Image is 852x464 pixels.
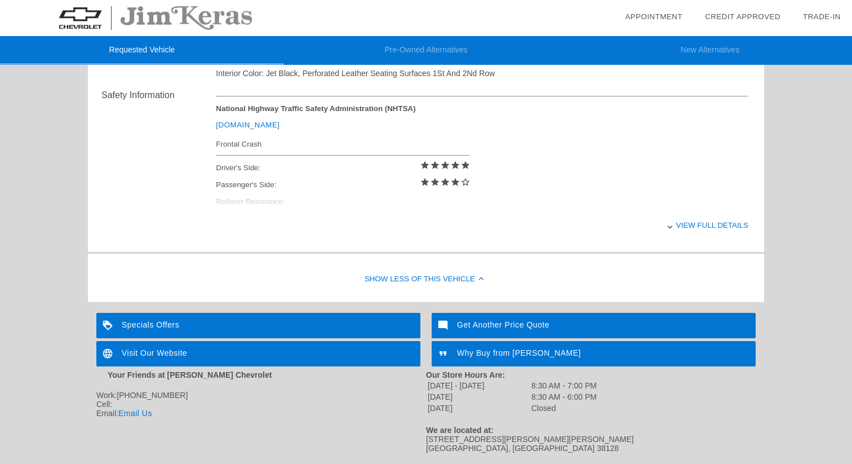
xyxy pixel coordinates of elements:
[440,177,450,187] i: star
[216,68,748,79] div: Interior Color: Jet Black, Perforated Leather Seating Surfaces 1St And 2Nd Row
[216,121,279,129] a: [DOMAIN_NAME]
[96,313,122,338] img: ic_loyalty_white_24dp_2x.png
[216,176,470,193] div: Passenger's Side:
[531,381,597,391] td: 8:30 AM - 7:00 PM
[450,177,460,187] i: star
[568,36,852,65] li: New Alternatives
[426,426,494,435] strong: We are located at:
[430,177,440,187] i: star
[460,160,471,170] i: star
[96,400,426,409] div: Cell:
[450,160,460,170] i: star
[803,12,841,21] a: Trade-In
[427,381,530,391] td: [DATE] - [DATE]
[216,137,470,151] div: Frontal Crash
[427,403,530,413] td: [DATE]
[427,392,530,402] td: [DATE]
[625,12,682,21] a: Appointment
[420,160,430,170] i: star
[118,409,152,418] a: Email Us
[432,341,457,366] img: ic_format_quote_white_24dp_2x.png
[284,36,568,65] li: Pre-Owned Alternatives
[96,409,426,418] div: Email:
[96,341,122,366] img: ic_language_white_24dp_2x.png
[216,104,415,113] strong: National Highway Traffic Safety Administration (NHTSA)
[426,370,505,379] strong: Our Store Hours Are:
[216,160,470,176] div: Driver's Side:
[430,160,440,170] i: star
[705,12,780,21] a: Credit Approved
[88,257,764,302] div: Show Less of this Vehicle
[101,89,216,102] div: Safety Information
[531,403,597,413] td: Closed
[420,177,430,187] i: star
[432,313,457,338] img: ic_mode_comment_white_24dp_2x.png
[96,341,420,366] a: Visit Our Website
[108,370,272,379] strong: Your Friends at [PERSON_NAME] Chevrolet
[432,313,756,338] a: Get Another Price Quote
[432,341,756,366] a: Why Buy from [PERSON_NAME]
[96,313,420,338] a: Specials Offers
[440,160,450,170] i: star
[96,391,426,400] div: Work:
[426,435,756,453] div: [STREET_ADDRESS][PERSON_NAME][PERSON_NAME] [GEOGRAPHIC_DATA], [GEOGRAPHIC_DATA] 38128
[117,391,188,400] span: [PHONE_NUMBER]
[460,177,471,187] i: star_border
[216,211,748,239] div: View full details
[531,392,597,402] td: 8:30 AM - 6:00 PM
